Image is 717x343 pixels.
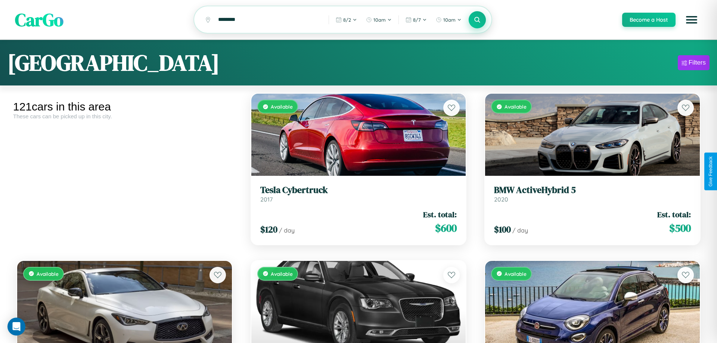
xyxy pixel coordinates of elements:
[279,227,295,234] span: / day
[678,55,710,70] button: Filters
[494,223,511,236] span: $ 100
[443,17,456,23] span: 10am
[37,271,59,277] span: Available
[622,13,676,27] button: Become a Host
[7,318,25,336] div: Open Intercom Messenger
[15,7,63,32] span: CarGo
[402,14,431,26] button: 8/7
[505,103,527,110] span: Available
[343,17,351,23] span: 8 / 2
[260,223,277,236] span: $ 120
[373,17,386,23] span: 10am
[7,47,220,78] h1: [GEOGRAPHIC_DATA]
[413,17,421,23] span: 8 / 7
[260,185,457,196] h3: Tesla Cybertruck
[512,227,528,234] span: / day
[13,113,236,119] div: These cars can be picked up in this city.
[260,185,457,203] a: Tesla Cybertruck2017
[657,209,691,220] span: Est. total:
[332,14,361,26] button: 8/2
[669,221,691,236] span: $ 500
[494,196,508,203] span: 2020
[260,196,273,203] span: 2017
[271,271,293,277] span: Available
[362,14,395,26] button: 10am
[13,100,236,113] div: 121 cars in this area
[423,209,457,220] span: Est. total:
[689,59,706,66] div: Filters
[494,185,691,196] h3: BMW ActiveHybrid 5
[494,185,691,203] a: BMW ActiveHybrid 52020
[432,14,465,26] button: 10am
[435,221,457,236] span: $ 600
[681,9,702,30] button: Open menu
[708,156,713,187] div: Give Feedback
[271,103,293,110] span: Available
[505,271,527,277] span: Available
